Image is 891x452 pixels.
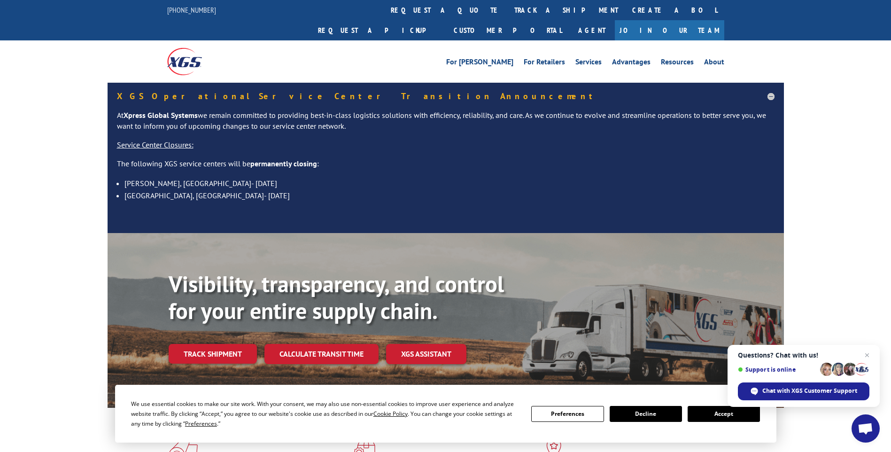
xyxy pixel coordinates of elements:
[117,92,775,101] h5: XGS Operational Service Center Transition Announcement
[610,406,682,422] button: Decline
[124,177,775,189] li: [PERSON_NAME], [GEOGRAPHIC_DATA]- [DATE]
[524,58,565,69] a: For Retailers
[531,406,604,422] button: Preferences
[615,20,724,40] a: Join Our Team
[169,344,257,364] a: Track shipment
[612,58,651,69] a: Advantages
[661,58,694,69] a: Resources
[117,140,194,149] u: Service Center Closures:
[575,58,602,69] a: Services
[167,5,216,15] a: [PHONE_NUMBER]
[124,110,198,120] strong: Xpress Global Systems
[185,420,217,428] span: Preferences
[852,414,880,443] a: Open chat
[688,406,760,422] button: Accept
[704,58,724,69] a: About
[124,189,775,202] li: [GEOGRAPHIC_DATA], [GEOGRAPHIC_DATA]- [DATE]
[738,382,869,400] span: Chat with XGS Customer Support
[569,20,615,40] a: Agent
[169,269,504,326] b: Visibility, transparency, and control for your entire supply chain.
[311,20,447,40] a: Request a pickup
[386,344,466,364] a: XGS ASSISTANT
[447,20,569,40] a: Customer Portal
[762,387,857,395] span: Chat with XGS Customer Support
[738,351,869,359] span: Questions? Chat with us!
[250,159,317,168] strong: permanently closing
[738,366,817,373] span: Support is online
[117,158,775,177] p: The following XGS service centers will be :
[373,410,408,418] span: Cookie Policy
[264,344,379,364] a: Calculate transit time
[131,399,520,429] div: We use essential cookies to make our site work. With your consent, we may also use non-essential ...
[446,58,513,69] a: For [PERSON_NAME]
[117,110,775,140] p: At we remain committed to providing best-in-class logistics solutions with efficiency, reliabilit...
[115,385,776,443] div: Cookie Consent Prompt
